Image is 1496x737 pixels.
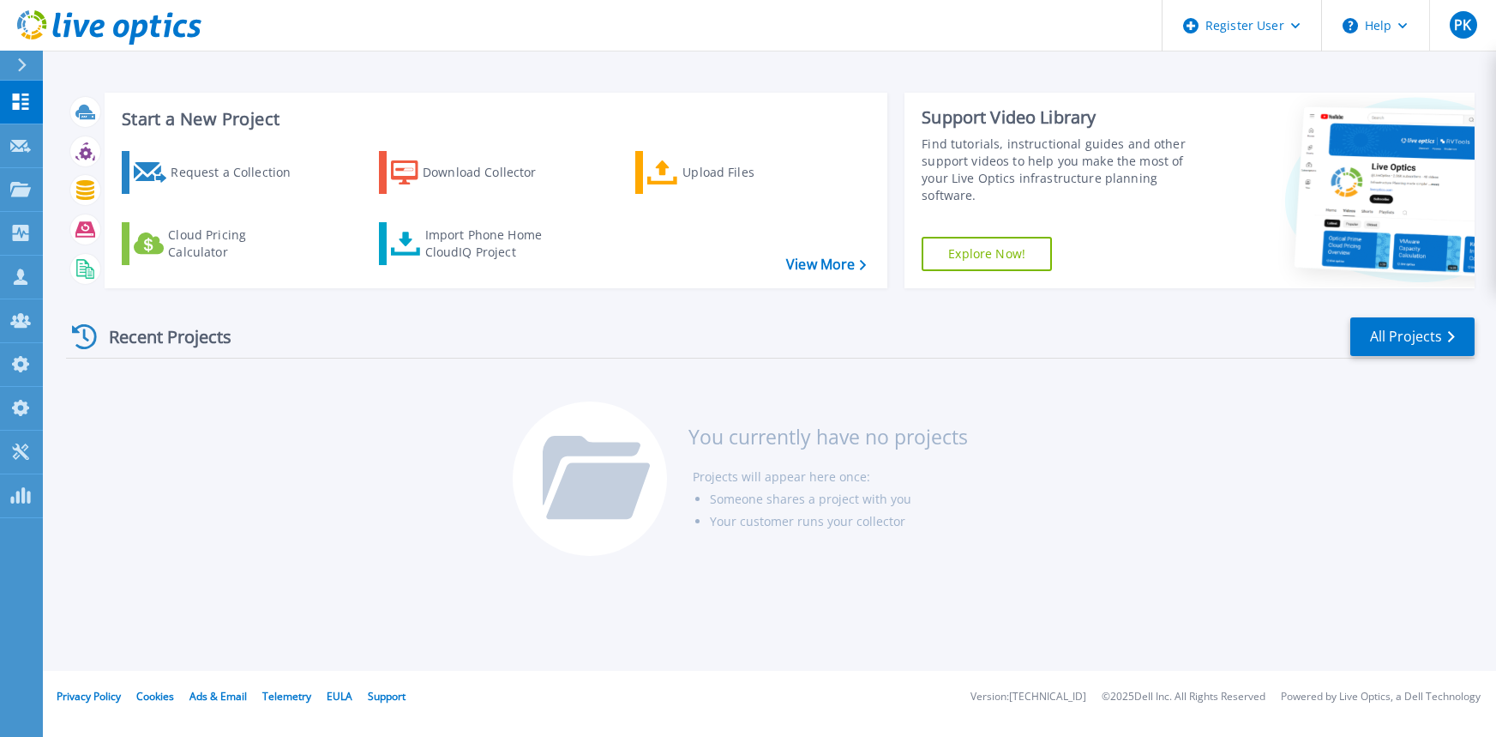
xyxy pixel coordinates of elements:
div: Recent Projects [66,316,255,358]
li: © 2025 Dell Inc. All Rights Reserved [1102,692,1265,703]
div: Cloud Pricing Calculator [168,227,305,261]
div: Request a Collection [171,155,308,190]
li: Your customer runs your collector [710,510,968,533]
div: Find tutorials, instructional guides and other support videos to help you make the most of your L... [922,136,1211,204]
h3: Start a New Project [122,110,865,129]
a: Explore Now! [922,237,1052,271]
div: Download Collector [423,155,560,190]
a: Request a Collection [122,151,313,194]
a: Upload Files [635,151,826,194]
a: Cookies [136,689,174,704]
a: All Projects [1350,317,1475,356]
a: Download Collector [379,151,570,194]
a: EULA [327,689,352,704]
a: Ads & Email [189,689,247,704]
li: Powered by Live Optics, a Dell Technology [1281,692,1481,703]
div: Import Phone Home CloudIQ Project [425,227,559,261]
div: Upload Files [682,155,820,190]
h3: You currently have no projects [688,427,968,446]
div: Support Video Library [922,106,1211,129]
a: Cloud Pricing Calculator [122,222,313,265]
a: View More [786,257,866,273]
span: PK [1454,18,1471,32]
li: Projects will appear here once: [693,466,968,488]
a: Telemetry [262,689,311,704]
li: Someone shares a project with you [710,488,968,510]
li: Version: [TECHNICAL_ID] [970,692,1086,703]
a: Support [368,689,406,704]
a: Privacy Policy [57,689,121,704]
